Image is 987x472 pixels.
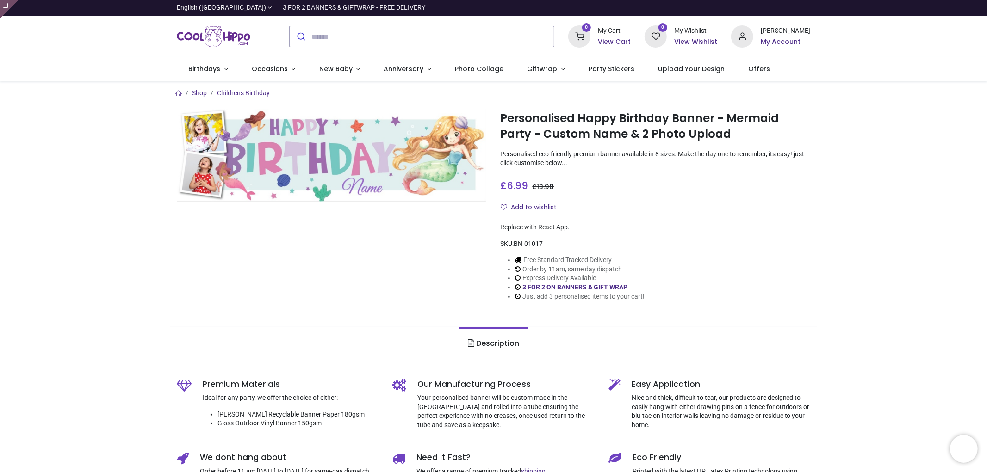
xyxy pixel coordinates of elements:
span: Anniversary [384,64,424,74]
button: Submit [290,26,311,47]
a: Childrens Birthday [217,89,270,97]
p: Personalised eco-friendly premium banner available in 8 sizes. Make the day one to remember, its ... [500,150,810,168]
p: Nice and thick, difficult to tear, our products are designed to easily hang with either drawing p... [632,393,811,429]
a: 0 [645,32,667,40]
li: Gloss Outdoor Vinyl Banner 150gsm [217,419,379,428]
iframe: Customer reviews powered by Trustpilot [616,3,810,12]
span: Upload Your Design [658,64,725,74]
a: Description [459,327,528,360]
span: £ [532,182,554,191]
span: Photo Collage [455,64,503,74]
a: View Wishlist [674,37,717,47]
a: New Baby [307,57,372,81]
h5: Easy Application [632,379,811,390]
span: 13.98 [537,182,554,191]
h5: Our Manufacturing Process [417,379,595,390]
a: Occasions [240,57,307,81]
span: Birthdays [188,64,220,74]
div: Replace with React App. [500,223,810,232]
iframe: Brevo live chat [950,435,978,463]
p: Your personalised banner will be custom made in the [GEOGRAPHIC_DATA] and rolled into a tube ensu... [417,393,595,429]
span: 6.99 [507,179,528,192]
span: Occasions [252,64,288,74]
a: Birthdays [177,57,240,81]
li: Order by 11am, same day dispatch [515,265,645,274]
a: Logo of Cool Hippo [177,24,251,49]
a: 0 [568,32,590,40]
button: Add to wishlistAdd to wishlist [500,200,565,215]
sup: 0 [582,23,591,32]
h5: Need it Fast? [416,452,595,463]
a: English ([GEOGRAPHIC_DATA]) [177,3,272,12]
div: 3 FOR 2 BANNERS & GIFTWRAP - FREE DELIVERY [283,3,425,12]
span: BN-01017 [514,240,543,247]
h5: Eco Friendly [633,452,811,463]
i: Add to wishlist [501,204,507,210]
p: Ideal for any party, we offer the choice of either: [203,393,379,403]
sup: 0 [658,23,667,32]
div: SKU: [500,239,810,249]
span: New Baby [319,64,353,74]
a: View Cart [598,37,631,47]
h5: We dont hang about [200,452,379,463]
span: Giftwrap [527,64,557,74]
span: Party Stickers [589,64,634,74]
h5: Premium Materials [203,379,379,390]
li: [PERSON_NAME] Recyclable Banner Paper 180gsm [217,410,379,419]
span: £ [500,179,528,192]
li: Just add 3 personalised items to your cart! [515,292,645,301]
span: Offers [749,64,770,74]
a: 3 FOR 2 ON BANNERS & GIFT WRAP [522,283,627,291]
div: My Cart [598,26,631,36]
div: My Wishlist [674,26,717,36]
a: Shop [192,89,207,97]
img: Cool Hippo [177,24,251,49]
a: Anniversary [372,57,443,81]
a: My Account [761,37,810,47]
li: Express Delivery Available [515,274,645,283]
img: Personalised Happy Birthday Banner - Mermaid Party - Custom Name & 2 Photo Upload [177,109,487,202]
h1: Personalised Happy Birthday Banner - Mermaid Party - Custom Name & 2 Photo Upload [500,110,810,142]
div: [PERSON_NAME] [761,26,810,36]
li: Free Standard Tracked Delivery [515,256,645,265]
a: Giftwrap [515,57,577,81]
